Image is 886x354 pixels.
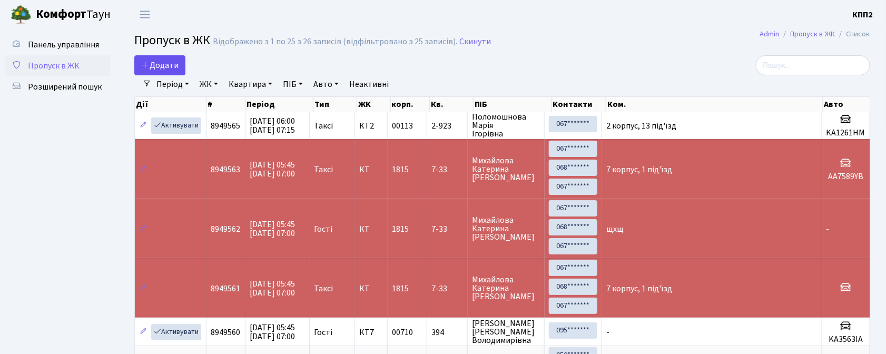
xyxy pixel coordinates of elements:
a: Розширений пошук [5,76,111,97]
span: Гості [314,328,332,337]
span: [DATE] 05:45 [DATE] 07:00 [250,322,295,342]
th: Кв. [430,97,474,112]
span: Додати [141,60,179,71]
li: Список [835,28,870,40]
span: 00113 [392,120,413,132]
span: [PERSON_NAME] [PERSON_NAME] Володимирівна [472,319,540,345]
a: Квартира [224,75,277,93]
span: - [826,223,830,235]
span: КТ2 [359,122,383,130]
a: Додати [134,55,185,75]
span: КТ [359,284,383,293]
h5: AA7589YB [826,172,865,182]
a: Період [152,75,193,93]
th: Ком. [606,97,823,112]
th: Період [245,97,313,112]
span: щхщ [606,223,624,235]
span: Розширений пошук [28,81,102,93]
a: Панель управління [5,34,111,55]
span: 2-923 [431,122,464,130]
a: ЖК [195,75,222,93]
a: Скинути [459,37,491,47]
span: Михайлова Катерина [PERSON_NAME] [472,276,540,301]
span: Панель управління [28,39,99,51]
h5: KA1261HM [826,128,865,138]
th: Дії [135,97,206,112]
a: Неактивні [345,75,393,93]
a: Авто [309,75,343,93]
span: [DATE] 06:00 [DATE] 07:15 [250,115,295,136]
span: 7 корпус, 1 під'їзд [606,164,672,175]
a: ПІБ [279,75,307,93]
a: Активувати [151,324,201,340]
span: 7-33 [431,225,464,233]
b: КПП2 [853,9,873,21]
span: Таксі [314,165,333,174]
span: 00710 [392,327,413,338]
span: 1815 [392,164,409,175]
span: [DATE] 05:45 [DATE] 07:00 [250,159,295,180]
th: Контакти [552,97,607,112]
span: 8949565 [211,120,240,132]
span: - [606,327,609,338]
button: Переключити навігацію [132,6,158,23]
span: 394 [431,328,464,337]
span: 7-33 [431,284,464,293]
th: ЖК [357,97,391,112]
span: 1815 [392,223,409,235]
th: ПІБ [474,97,552,112]
a: Admin [760,28,780,40]
span: Михайлова Катерина [PERSON_NAME] [472,216,540,241]
th: корп. [391,97,430,112]
th: Тип [313,97,357,112]
b: Комфорт [36,6,86,23]
span: 8949561 [211,283,240,294]
span: Таксі [314,284,333,293]
span: Гості [314,225,332,233]
span: 2 корпус, 13 під'їзд [606,120,676,132]
input: Пошук... [756,55,870,75]
span: Таун [36,6,111,24]
span: КТ7 [359,328,383,337]
span: [DATE] 05:45 [DATE] 07:00 [250,219,295,239]
span: 8949563 [211,164,240,175]
h5: KA3563IA [826,335,865,345]
th: Авто [823,97,871,112]
span: 8949562 [211,223,240,235]
span: Пропуск в ЖК [134,31,210,50]
span: Таксі [314,122,333,130]
span: Поломошнова Марія Ігорівна [472,113,540,138]
span: КТ [359,165,383,174]
span: 7 корпус, 1 під'їзд [606,283,672,294]
span: 1815 [392,283,409,294]
a: Пропуск в ЖК [791,28,835,40]
span: КТ [359,225,383,233]
span: 7-33 [431,165,464,174]
th: # [206,97,245,112]
span: 8949560 [211,327,240,338]
a: Активувати [151,117,201,134]
img: logo.png [11,4,32,25]
span: Михайлова Катерина [PERSON_NAME] [472,156,540,182]
a: КПП2 [853,8,873,21]
span: [DATE] 05:45 [DATE] 07:00 [250,278,295,299]
a: Пропуск в ЖК [5,55,111,76]
span: Пропуск в ЖК [28,60,80,72]
div: Відображено з 1 по 25 з 26 записів (відфільтровано з 25 записів). [213,37,457,47]
nav: breadcrumb [744,23,886,45]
